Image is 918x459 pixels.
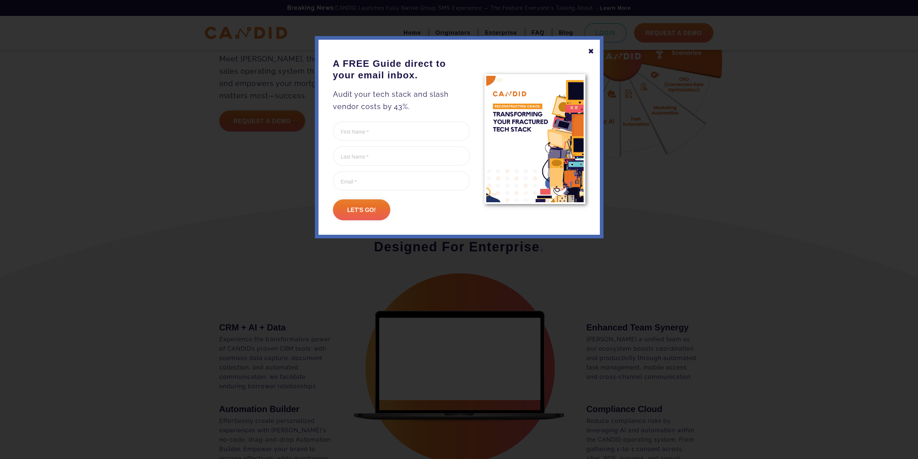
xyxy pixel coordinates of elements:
input: Let's go! [333,199,390,220]
input: Email * [333,171,470,191]
p: Audit your tech stack and slash vendor costs by 43%. [333,88,470,113]
div: ✖ [588,45,594,57]
img: A FREE Guide direct to your email inbox. [484,74,585,204]
input: Last Name * [333,146,470,166]
h3: A FREE Guide direct to your email inbox. [333,58,470,81]
input: First Name * [333,121,470,141]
